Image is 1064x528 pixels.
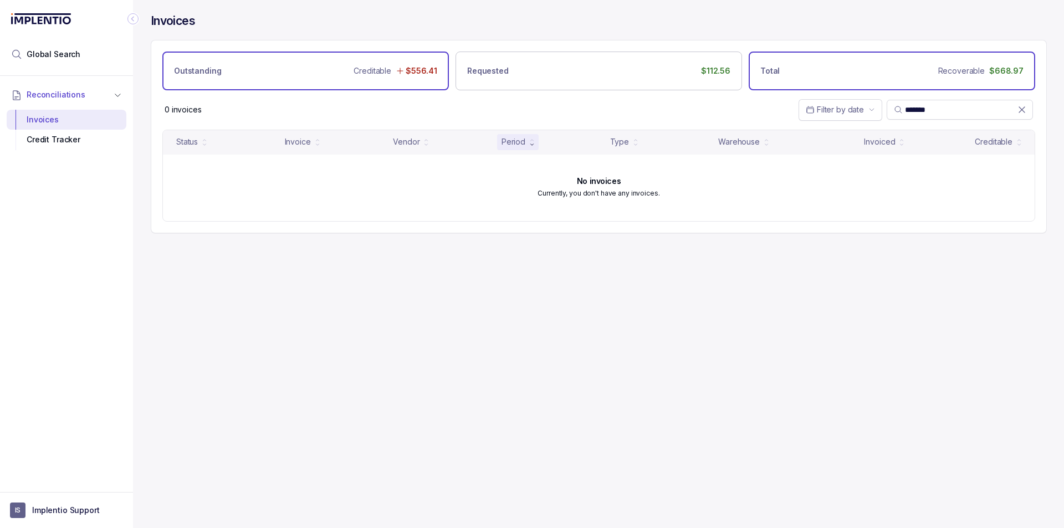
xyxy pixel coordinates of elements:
p: Outstanding [174,65,221,76]
div: Remaining page entries [165,104,202,115]
span: Filter by date [817,105,864,114]
p: Total [760,65,780,76]
p: Implentio Support [32,505,100,516]
div: Type [610,136,629,147]
span: Reconciliations [27,89,85,100]
div: Invoiced [864,136,895,147]
div: Creditable [975,136,1012,147]
button: Date Range Picker [799,99,882,120]
p: Requested [467,65,509,76]
p: $668.97 [989,65,1024,76]
div: Period [502,136,525,147]
div: Vendor [393,136,420,147]
p: Recoverable [938,65,985,76]
p: 0 invoices [165,104,202,115]
p: Currently, you don't have any invoices. [538,188,659,199]
div: Collapse Icon [126,12,140,25]
div: Credit Tracker [16,130,117,150]
button: Reconciliations [7,83,126,107]
p: $112.56 [701,65,730,76]
search: Date Range Picker [806,104,864,115]
div: Invoices [16,110,117,130]
div: Status [176,136,198,147]
p: Creditable [354,65,391,76]
button: User initialsImplentio Support [10,503,123,518]
div: Invoice [285,136,311,147]
span: User initials [10,503,25,518]
span: Global Search [27,49,80,60]
h6: No invoices [577,177,621,186]
div: Reconciliations [7,107,126,152]
div: Warehouse [718,136,760,147]
h4: Invoices [151,13,195,29]
p: $556.41 [406,65,437,76]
